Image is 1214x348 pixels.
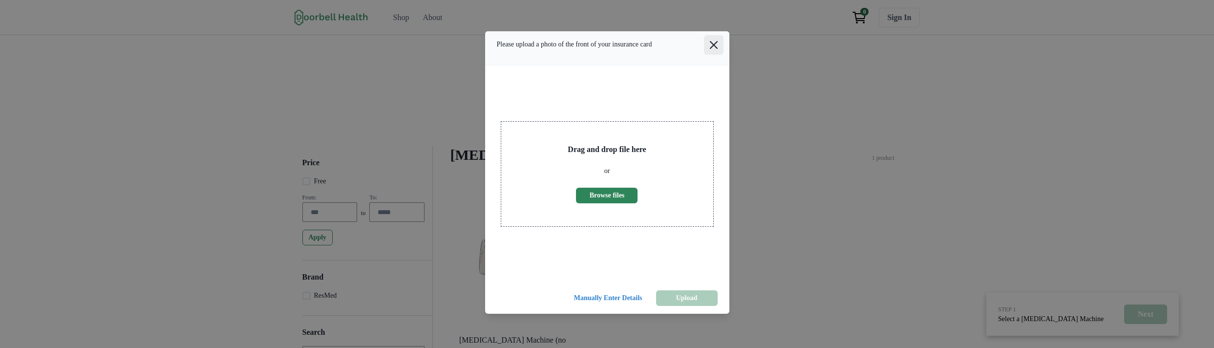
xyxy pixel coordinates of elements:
h2: Drag and drop file here [568,145,646,154]
p: or [604,166,610,176]
button: Manually Enter Details [566,290,650,306]
header: Please upload a photo of the front of your insurance card [485,31,729,65]
button: Browse files [576,188,638,203]
button: Close [704,35,724,55]
button: Upload [656,290,718,306]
